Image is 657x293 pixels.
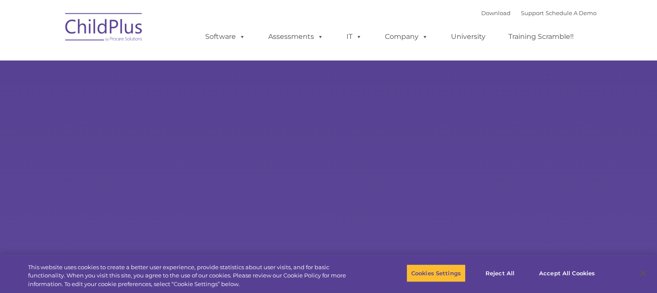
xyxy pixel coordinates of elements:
button: Cookies Settings [406,264,466,282]
a: Schedule A Demo [546,10,597,16]
a: Software [197,28,254,45]
a: Training Scramble!! [500,28,582,45]
img: ChildPlus by Procare Solutions [61,7,147,50]
button: Close [634,264,653,283]
a: Assessments [260,28,332,45]
div: This website uses cookies to create a better user experience, provide statistics about user visit... [28,263,362,289]
a: IT [338,28,371,45]
button: Accept All Cookies [534,264,600,282]
font: | [481,10,597,16]
a: Support [521,10,544,16]
a: Download [481,10,511,16]
button: Reject All [473,264,527,282]
a: University [442,28,494,45]
a: Company [376,28,437,45]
